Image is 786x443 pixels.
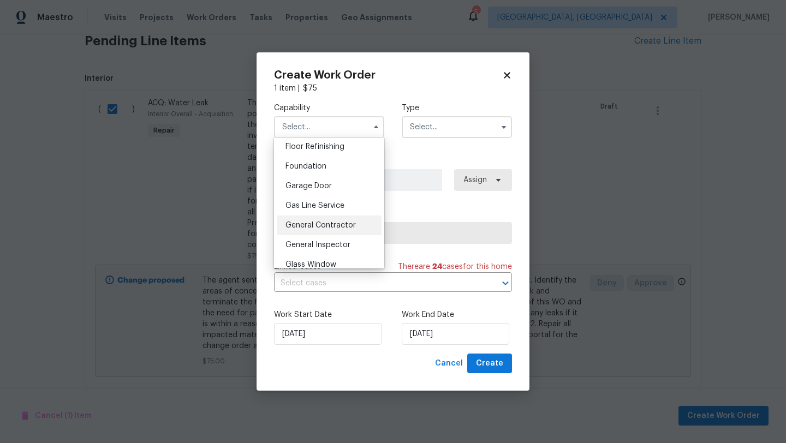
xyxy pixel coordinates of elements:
[274,155,512,166] label: Work Order Manager
[398,261,512,272] span: There are case s for this home
[274,116,384,138] input: Select...
[274,309,384,320] label: Work Start Date
[274,103,384,113] label: Capability
[463,175,487,185] span: Assign
[370,121,383,134] button: Hide options
[285,163,326,170] span: Foundation
[498,276,513,291] button: Open
[285,182,332,190] span: Garage Door
[274,208,512,219] label: Trade Partner
[435,357,463,370] span: Cancel
[432,263,442,271] span: 24
[402,323,509,345] input: M/D/YYYY
[285,143,344,151] span: Floor Refinishing
[402,103,512,113] label: Type
[283,228,503,238] span: Select trade partner
[274,323,382,345] input: M/D/YYYY
[497,121,510,134] button: Show options
[303,85,317,92] span: $ 75
[285,202,344,209] span: Gas Line Service
[476,357,503,370] span: Create
[285,241,350,249] span: General Inspector
[402,116,512,138] input: Select...
[274,275,481,292] input: Select cases
[285,221,356,229] span: General Contractor
[274,70,502,81] h2: Create Work Order
[285,261,336,268] span: Glass Window
[402,309,512,320] label: Work End Date
[274,83,512,94] div: 1 item |
[467,354,512,374] button: Create
[431,354,467,374] button: Cancel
